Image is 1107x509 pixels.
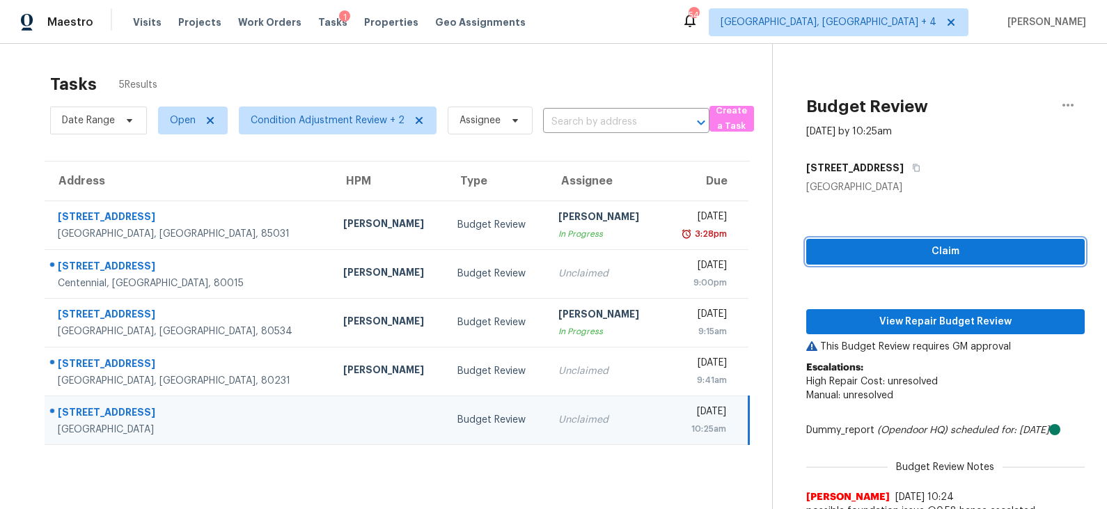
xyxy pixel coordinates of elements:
div: [STREET_ADDRESS] [58,259,321,276]
i: scheduled for: [DATE] [950,425,1049,435]
span: Work Orders [238,15,301,29]
div: 10:25am [673,422,726,436]
div: [DATE] [673,258,727,276]
div: [GEOGRAPHIC_DATA], [GEOGRAPHIC_DATA], 80231 [58,374,321,388]
div: 9:41am [673,373,727,387]
span: 5 Results [119,78,157,92]
div: 9:15am [673,324,727,338]
div: [GEOGRAPHIC_DATA] [806,180,1085,194]
span: Visits [133,15,162,29]
input: Search by address [543,111,670,133]
div: Budget Review [457,413,535,427]
span: Open [170,113,196,127]
button: Create a Task [709,106,754,132]
th: Type [446,162,547,201]
span: [PERSON_NAME] [806,490,890,504]
span: Manual: unresolved [806,391,893,400]
div: [DATE] by 10:25am [806,125,892,139]
div: 9:00pm [673,276,727,290]
div: [PERSON_NAME] [343,314,435,331]
span: High Repair Cost: unresolved [806,377,938,386]
span: Tasks [318,17,347,27]
div: [STREET_ADDRESS] [58,307,321,324]
div: [STREET_ADDRESS] [58,357,321,374]
div: Dummy_report [806,423,1085,437]
span: Condition Adjustment Review + 2 [251,113,405,127]
b: Escalations: [806,363,863,373]
h2: Tasks [50,77,97,91]
div: 54 [689,8,698,22]
button: Open [691,113,711,132]
div: Unclaimed [558,413,650,427]
div: [DATE] [673,307,727,324]
th: Assignee [547,162,661,201]
div: Unclaimed [558,267,650,281]
div: [PERSON_NAME] [343,265,435,283]
div: [DATE] [673,405,726,422]
div: Budget Review [457,218,535,232]
span: Date Range [62,113,115,127]
h5: [STREET_ADDRESS] [806,161,904,175]
div: Centennial, [GEOGRAPHIC_DATA], 80015 [58,276,321,290]
div: [PERSON_NAME] [343,363,435,380]
button: Copy Address [904,155,922,180]
span: Projects [178,15,221,29]
span: View Repair Budget Review [817,313,1074,331]
th: HPM [332,162,446,201]
div: [DATE] [673,356,727,373]
div: [STREET_ADDRESS] [58,405,321,423]
div: 1 [339,10,350,24]
div: [PERSON_NAME] [558,307,650,324]
button: View Repair Budget Review [806,309,1085,335]
i: (Opendoor HQ) [877,425,948,435]
span: [DATE] 10:24 [895,492,954,502]
p: This Budget Review requires GM approval [806,340,1085,354]
span: Properties [364,15,418,29]
span: Maestro [47,15,93,29]
span: [PERSON_NAME] [1002,15,1086,29]
button: Claim [806,239,1085,265]
div: [GEOGRAPHIC_DATA] [58,423,321,437]
div: Budget Review [457,267,535,281]
span: Claim [817,243,1074,260]
img: Overdue Alarm Icon [681,227,692,241]
div: Budget Review [457,364,535,378]
div: [PERSON_NAME] [558,210,650,227]
span: Create a Task [716,103,747,135]
div: Budget Review [457,315,535,329]
div: 3:28pm [692,227,727,241]
div: Unclaimed [558,364,650,378]
div: In Progress [558,324,650,338]
div: [GEOGRAPHIC_DATA], [GEOGRAPHIC_DATA], 85031 [58,227,321,241]
div: [PERSON_NAME] [343,217,435,234]
h2: Budget Review [806,100,928,113]
th: Address [45,162,332,201]
div: In Progress [558,227,650,241]
span: [GEOGRAPHIC_DATA], [GEOGRAPHIC_DATA] + 4 [721,15,936,29]
span: Assignee [460,113,501,127]
span: Geo Assignments [435,15,526,29]
div: [STREET_ADDRESS] [58,210,321,227]
div: [GEOGRAPHIC_DATA], [GEOGRAPHIC_DATA], 80534 [58,324,321,338]
span: Budget Review Notes [888,460,1003,474]
th: Due [661,162,748,201]
div: [DATE] [673,210,727,227]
